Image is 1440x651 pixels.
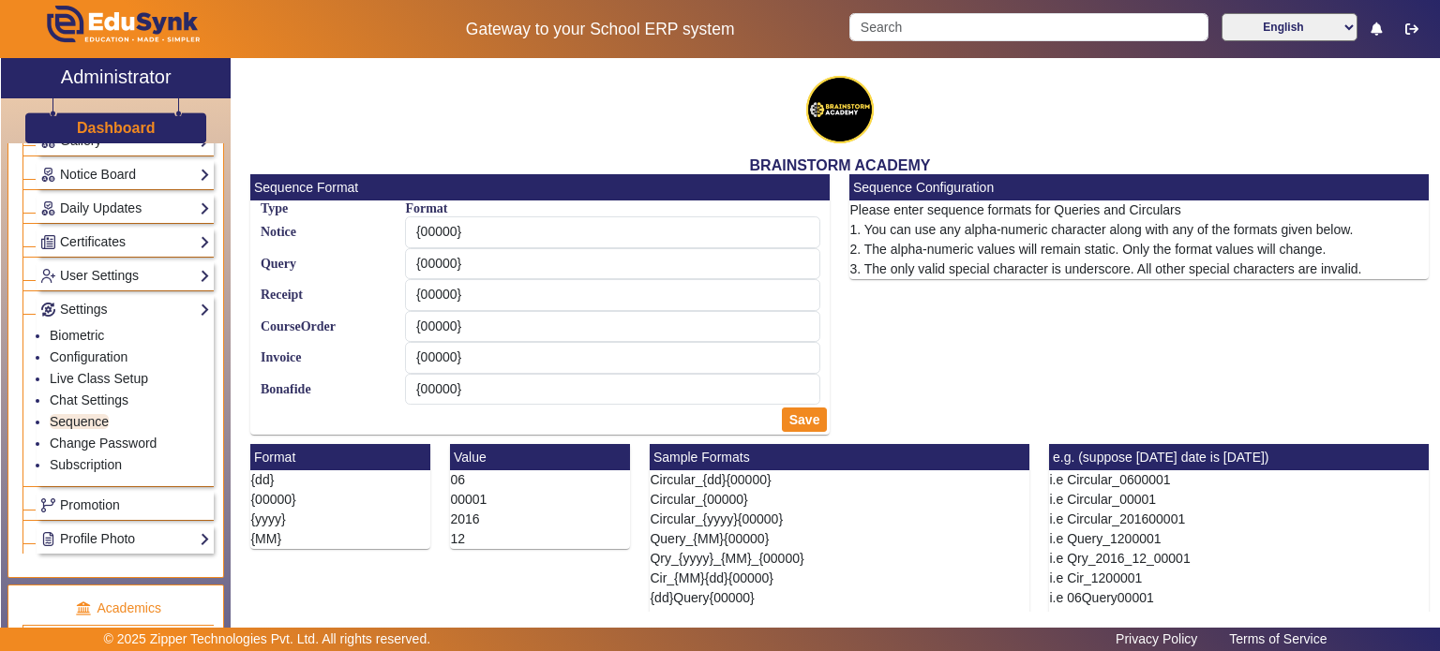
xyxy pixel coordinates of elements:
p: 1. You can use any alpha-numeric character along with any of the formats given below. [849,220,1429,240]
li: {yyyy} [250,510,430,529]
label: CourseOrder [250,311,396,343]
li: 00001 [450,490,630,510]
label: Type [250,200,396,216]
mat-card-header: e.g. (suppose [DATE] date is [DATE]) [1049,444,1429,470]
p: 2. The alpha-numeric values will remain static. Only the format values will change. [849,240,1429,259]
p: 3. The only valid special character is underscore. All other special characters are invalid. [849,259,1429,279]
li: i.e 06_00001 [1049,608,1429,628]
a: Privacy Policy [1106,627,1207,651]
button: Save [782,407,828,432]
li: {00000} [250,490,430,510]
mat-card-header: Value [450,444,630,470]
p: © 2025 Zipper Technologies Pvt. Ltd. All rights reserved. [104,629,431,649]
a: Promotion [40,495,210,516]
a: Subscription [50,457,122,472]
li: Circular_{yyyy}{00000} [650,510,1029,529]
label: Receipt [250,279,396,311]
a: Administrator [1,58,231,98]
li: {dd}Query{00000} [650,588,1029,608]
p: Academics [22,599,214,618]
span: Promotion [60,497,120,512]
h2: BRAINSTORM ACADEMY [241,156,1439,174]
mat-card-header: Format [250,444,430,470]
li: Circular_{dd}{00000} [650,470,1029,490]
input: Search [849,13,1207,41]
label: Notice [250,216,396,248]
label: Invoice [250,342,396,374]
li: 2016 [450,510,630,529]
label: Bonafide [250,374,396,406]
h2: Administrator [61,66,172,88]
a: Sequence [50,414,109,429]
li: Circular_{00000} [650,490,1029,510]
li: Query_{MM}{00000} [650,529,1029,549]
a: Biometric [50,328,104,343]
li: {dd} [250,470,430,490]
li: 06 [450,470,630,490]
li: {MM} [250,529,430,549]
img: 4dcf187e-2f27-4ade-b959-b2f9e772b784 [793,63,887,156]
a: Terms of Service [1220,627,1336,651]
img: academic.png [75,600,92,617]
li: i.e Qry_2016_12_00001 [1049,549,1429,569]
label: Query [250,248,396,280]
li: 12 [450,529,630,549]
mat-card-header: Sequence Format [250,174,830,200]
h3: Dashboard [77,119,156,137]
li: i.e Circular_00001 [1049,490,1429,510]
mat-card-header: Sample Formats [650,444,1029,470]
a: Live Class Setup [50,371,148,386]
li: i.e 06Query00001 [1049,588,1429,608]
li: Cir_{MM}{dd}{00000} [650,569,1029,588]
label: Format [396,200,831,216]
li: Qry_{yyyy}_{MM}_{00000} [650,549,1029,569]
li: i.e Circular_201600001 [1049,510,1429,529]
a: Configuration [50,349,127,364]
li: i.e Circular_0600001 [1049,470,1429,490]
h5: Gateway to your School ERP system [370,20,830,39]
img: Branchoperations.png [41,498,55,512]
p: Please enter sequence formats for Queries and Circulars [849,200,1429,220]
li: i.e Cir_1200001 [1049,569,1429,588]
li: {dd}_{00000} [650,608,1029,628]
a: Change Password [50,436,157,451]
li: i.e Query_1200001 [1049,529,1429,549]
a: Dashboard [76,118,157,138]
a: Chat Settings [50,392,128,407]
mat-card-header: Sequence Configuration [849,174,1429,200]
